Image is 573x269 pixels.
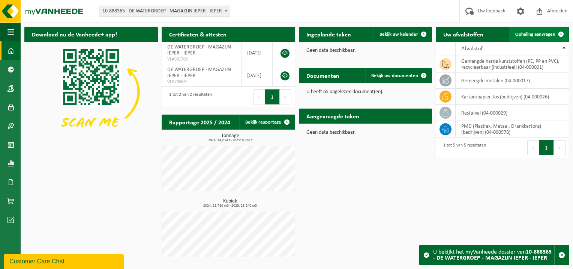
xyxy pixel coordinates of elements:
[4,252,125,269] iframe: chat widget
[456,56,569,73] td: gemengde harde kunststoffen (PE, PP en PVC), recycleerbaar (industrieel) (04-000001)
[371,73,418,78] span: Bekijk uw documenten
[527,140,539,155] button: Previous
[299,109,367,123] h2: Aangevraagde taken
[280,89,291,104] button: Next
[515,32,555,37] span: Ophaling aanvragen
[299,68,347,83] h2: Documenten
[373,27,431,42] a: Bekijk uw kalender
[456,73,569,89] td: gemengde metalen (04-000017)
[299,27,358,41] h2: Ingeplande taken
[165,199,295,208] h3: Kubiek
[306,130,425,135] p: Geen data beschikbaar.
[365,68,431,83] a: Bekijk uw documenten
[461,46,483,52] span: Afvalstof
[436,27,491,41] h2: Uw afvalstoffen
[167,44,231,56] span: DE WATERGROEP - MAGAZIJN IEPER - IEPER
[265,89,280,104] button: 1
[165,204,295,208] span: 2024: 23,780 m3 - 2025: 23,240 m3
[167,79,235,85] span: VLA705661
[167,56,235,62] span: VLA901706
[165,133,295,142] h3: Tonnage
[24,42,158,142] img: Download de VHEPlus App
[241,64,273,87] td: [DATE]
[456,105,569,121] td: restafval (04-000029)
[99,6,230,17] span: 10-888365 - DE WATERGROEP - MAGAZIJN IEPER - IEPER
[554,140,565,155] button: Next
[539,140,554,155] button: 1
[433,249,552,261] strong: 10-888365 - DE WATERGROEP - MAGAZIJN IEPER - IEPER
[162,27,234,41] h2: Certificaten & attesten
[241,42,273,64] td: [DATE]
[439,139,486,156] div: 1 tot 5 van 5 resultaten
[456,89,569,105] td: karton/papier, los (bedrijven) (04-000026)
[162,115,238,129] h2: Rapportage 2025 / 2024
[167,67,231,79] span: DE WATERGROEP - MAGAZIJN IEPER - IEPER
[306,48,425,53] p: Geen data beschikbaar.
[239,115,294,130] a: Bekijk rapportage
[433,245,554,265] div: U bekijkt het myVanheede dossier van
[306,89,425,95] p: U heeft 65 ongelezen document(en).
[24,27,124,41] h2: Download nu de Vanheede+ app!
[379,32,418,37] span: Bekijk uw kalender
[253,89,265,104] button: Previous
[165,89,212,105] div: 1 tot 2 van 2 resultaten
[456,121,569,138] td: PMD (Plastiek, Metaal, Drankkartons) (bedrijven) (04-000978)
[509,27,568,42] a: Ophaling aanvragen
[165,139,295,142] span: 2024: 14,014 t - 2025: 8,792 t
